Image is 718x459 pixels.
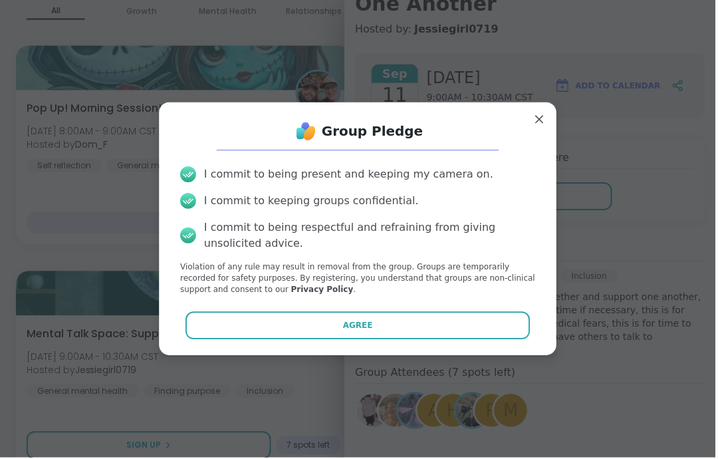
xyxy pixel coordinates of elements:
[181,263,537,296] p: Violation of any rule may result in removal from the group. Groups are temporarily recorded for s...
[323,122,425,141] h1: Group Pledge
[205,167,495,183] div: I commit to being present and keeping my camera on.
[294,118,320,145] img: ShareWell Logo
[205,220,537,252] div: I commit to being respectful and refraining from giving unsolicited advice.
[292,286,354,295] a: Privacy Policy
[205,194,420,210] div: I commit to keeping groups confidential.
[186,313,533,341] button: Agree
[344,321,374,333] span: Agree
